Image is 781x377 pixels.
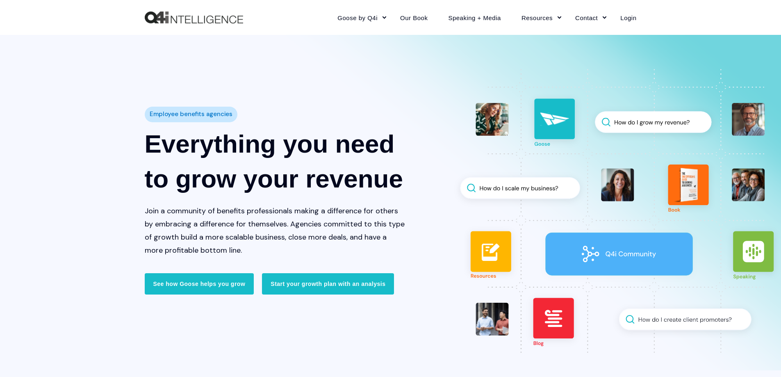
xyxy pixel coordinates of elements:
p: Join a community of benefits professionals making a difference for others by embracing a differen... [145,204,405,257]
a: Start your growth plan with an analysis [262,273,394,295]
img: Q4intelligence, LLC logo [145,11,243,24]
a: See how Goose helps you grow [145,273,254,295]
h1: Everything you need to grow your revenue [145,126,405,196]
span: Employee benefits agencies [150,108,232,120]
a: Back to Home [145,11,243,24]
